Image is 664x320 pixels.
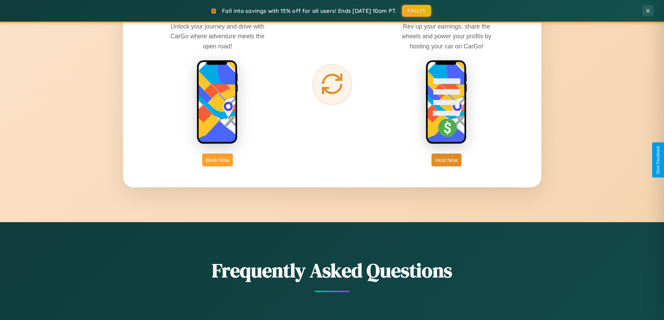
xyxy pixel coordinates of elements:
button: FALL15 [402,5,431,17]
span: Fall into savings with 15% off for all users! Ends [DATE] 10am PT. [222,7,397,14]
p: Rev up your earnings, share the wheels and power your profits by hosting your car on CarGo! [394,22,499,51]
h2: Frequently Asked Questions [123,257,541,284]
img: host phone [426,60,467,145]
img: rent phone [197,60,238,145]
div: Give Feedback [656,146,661,174]
button: Book Now [202,154,233,166]
p: Unlock your journey and drive with CarGo where adventure meets the open road! [165,22,270,51]
button: Host Now [432,154,461,166]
